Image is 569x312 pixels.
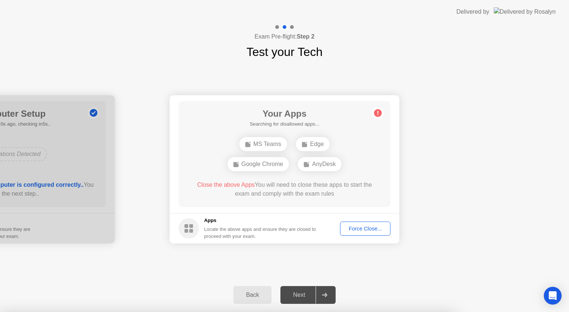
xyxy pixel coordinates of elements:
[197,182,255,188] span: Close the above Apps
[189,180,380,198] div: You will need to close these apps to start the exam and comply with the exam rules
[544,287,562,305] div: Open Intercom Messenger
[250,120,319,128] h5: Searching for disallowed apps...
[283,292,316,298] div: Next
[297,33,315,40] b: Step 2
[456,7,489,16] div: Delivered by
[204,217,316,224] h5: Apps
[298,157,342,171] div: AnyDesk
[254,32,315,41] h4: Exam Pre-flight:
[204,226,316,240] div: Locate the above apps and ensure they are closed to proceed with your exam.
[239,137,287,151] div: MS Teams
[250,107,319,120] h1: Your Apps
[246,43,323,61] h1: Test your Tech
[343,226,388,232] div: Force Close...
[296,137,330,151] div: Edge
[227,157,289,171] div: Google Chrome
[236,292,269,298] div: Back
[494,7,556,16] img: Delivered by Rosalyn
